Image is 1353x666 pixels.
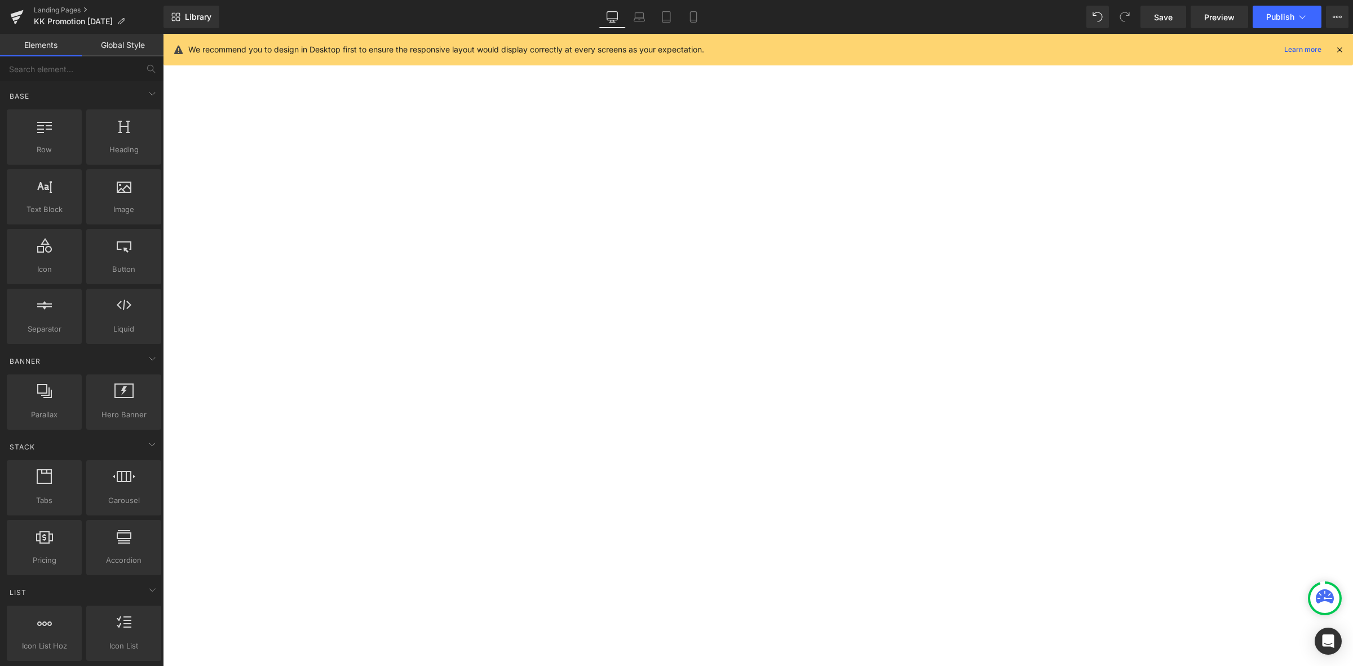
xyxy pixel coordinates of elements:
[34,17,113,26] span: KK Promotion [DATE]
[90,323,158,335] span: Liquid
[1315,628,1342,655] div: Open Intercom Messenger
[90,144,158,156] span: Heading
[10,554,78,566] span: Pricing
[1113,6,1136,28] button: Redo
[10,640,78,652] span: Icon List Hoz
[1280,43,1326,56] a: Learn more
[163,6,219,28] a: New Library
[1326,6,1348,28] button: More
[1191,6,1248,28] a: Preview
[10,144,78,156] span: Row
[82,34,163,56] a: Global Style
[10,263,78,275] span: Icon
[1154,11,1173,23] span: Save
[8,356,42,367] span: Banner
[1086,6,1109,28] button: Undo
[34,6,163,15] a: Landing Pages
[10,409,78,421] span: Parallax
[1204,11,1235,23] span: Preview
[653,6,680,28] a: Tablet
[1266,12,1294,21] span: Publish
[90,495,158,506] span: Carousel
[8,91,30,102] span: Base
[10,204,78,215] span: Text Block
[680,6,707,28] a: Mobile
[90,204,158,215] span: Image
[1253,6,1321,28] button: Publish
[10,495,78,506] span: Tabs
[8,442,36,452] span: Stack
[90,640,158,652] span: Icon List
[188,43,704,56] p: We recommend you to design in Desktop first to ensure the responsive layout would display correct...
[626,6,653,28] a: Laptop
[90,409,158,421] span: Hero Banner
[90,554,158,566] span: Accordion
[8,587,28,598] span: List
[90,263,158,275] span: Button
[599,6,626,28] a: Desktop
[10,323,78,335] span: Separator
[185,12,211,22] span: Library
